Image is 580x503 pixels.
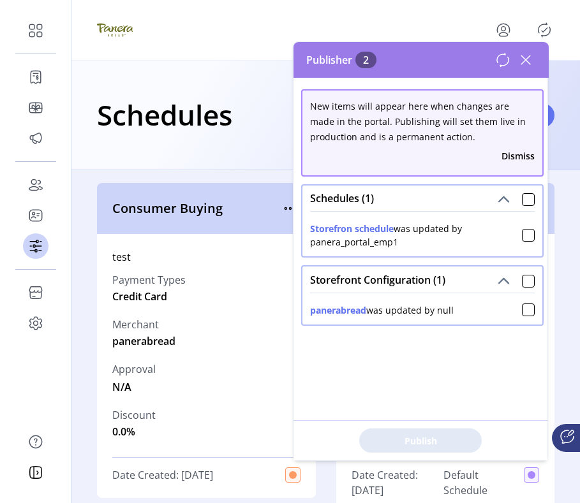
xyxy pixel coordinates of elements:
[502,149,535,163] button: Dismiss
[310,303,454,317] div: was updated by null
[310,303,366,317] button: panerabread
[310,100,526,143] span: New items will appear here when changes are made in the portal. Publishing will set them live in ...
[310,222,522,249] div: was updated by panera_portal_emp1
[112,272,186,288] label: Payment Types
[112,467,213,483] span: Date Created: [DATE]
[112,249,301,265] div: test
[494,272,512,289] button: Storefront Configuration (1)
[310,193,374,203] span: Schedules (1)
[310,222,394,235] button: Storefron schedule
[310,275,445,285] span: Storefront Configuration (1)
[112,333,175,349] span: panerabread
[112,377,156,395] span: N/A
[112,361,156,377] span: Approval
[280,198,301,219] button: menu
[352,467,444,498] span: Date Created: [DATE]
[306,52,376,68] span: Publisher
[478,15,534,45] button: menu
[112,424,135,439] span: 0.0%
[112,289,167,304] span: Credit Card
[534,20,554,40] button: Publisher Panel
[112,317,175,332] label: Merchant
[443,467,516,498] span: Default Schedule
[355,52,376,68] span: 2
[112,407,156,423] label: Discount
[97,12,133,48] img: logo
[112,199,280,218] span: Consumer Buying
[494,191,512,208] button: Schedules (1)
[97,92,232,137] h1: Schedules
